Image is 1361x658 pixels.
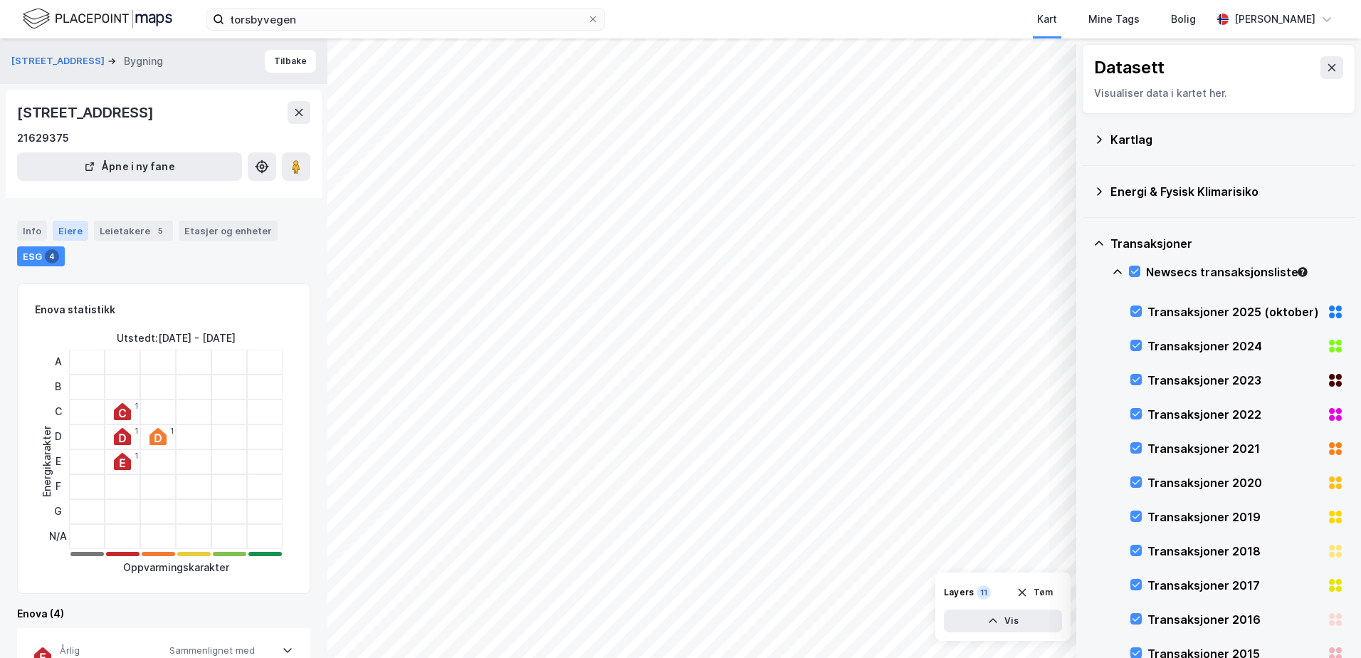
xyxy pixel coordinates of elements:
div: C [49,399,67,424]
div: E [49,449,67,474]
div: Mine Tags [1088,11,1140,28]
div: D [49,424,67,449]
div: Eiere [53,221,88,241]
div: Kart [1037,11,1057,28]
div: Kartlag [1110,131,1344,148]
div: Tooltip anchor [1296,266,1309,278]
div: Energikarakter [38,426,56,497]
div: 11 [977,585,991,600]
div: Transaksjoner 2021 [1147,440,1321,457]
div: F [49,474,67,499]
div: A [49,350,67,375]
input: Søk på adresse, matrikkel, gårdeiere, leietakere eller personer [224,9,587,30]
div: Info [17,221,47,241]
div: Enova statistikk [35,301,115,318]
div: 5 [153,224,167,238]
div: Transaksjoner 2019 [1147,508,1321,526]
div: [PERSON_NAME] [1234,11,1315,28]
div: Transaksjoner [1110,235,1344,252]
div: Transaksjoner 2017 [1147,577,1321,594]
div: Transaksjoner 2018 [1147,543,1321,560]
button: Vis [944,610,1062,632]
div: Transaksjoner 2023 [1147,372,1321,389]
button: Åpne i ny fane [17,152,242,181]
div: N/A [49,524,67,549]
button: Tøm [1007,581,1062,604]
div: 21629375 [17,130,69,147]
div: Transaksjoner 2020 [1147,474,1321,491]
div: Transaksjoner 2022 [1147,406,1321,423]
button: Tilbake [265,50,316,73]
div: 1 [170,427,174,435]
div: 4 [45,249,59,263]
div: [STREET_ADDRESS] [17,101,157,124]
div: 1 [135,427,138,435]
div: Leietakere [94,221,173,241]
div: Kontrollprogram for chat [1290,590,1361,658]
div: Bolig [1171,11,1196,28]
div: Visualiser data i kartet her. [1094,85,1343,102]
div: Etasjer og enheter [184,224,272,237]
div: Transaksjoner 2024 [1147,338,1321,355]
img: logo.f888ab2527a4732fd821a326f86c7f29.svg [23,6,172,31]
div: Enova (4) [17,605,310,622]
div: Oppvarmingskarakter [123,559,229,576]
div: Transaksjoner 2025 (oktober) [1147,303,1321,320]
div: Energi & Fysisk Klimarisiko [1110,183,1344,200]
div: B [49,375,67,399]
iframe: Chat Widget [1290,590,1361,658]
div: 1 [135,402,138,410]
div: G [49,499,67,524]
div: Transaksjoner 2016 [1147,611,1321,628]
div: Utstedt : [DATE] - [DATE] [117,330,236,347]
button: [STREET_ADDRESS] [11,54,107,68]
div: 1 [135,451,138,460]
div: Layers [944,587,974,598]
div: Newsecs transaksjonsliste [1146,263,1344,281]
div: Datasett [1094,56,1165,79]
div: Bygning [124,53,163,70]
div: ESG [17,246,65,266]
